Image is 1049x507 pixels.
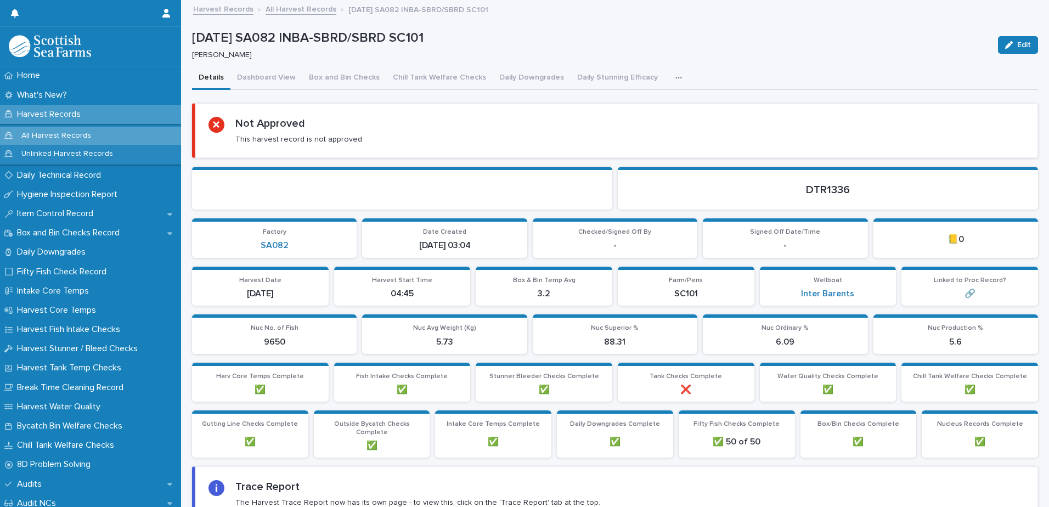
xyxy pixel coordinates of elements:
[235,134,362,144] p: This harvest record is not approved
[13,421,131,431] p: Bycatch Bin Welfare Checks
[880,234,1031,245] p: 📒0
[199,437,302,447] p: ✅
[13,459,99,470] p: 8D Problem Solving
[369,337,520,347] p: 5.73
[913,373,1027,380] span: Chill Tank Welfare Checks Complete
[372,277,432,284] span: Harvest Start Time
[235,480,300,493] h2: Trace Report
[563,437,667,447] p: ✅
[817,421,899,427] span: Box/Bin Checks Complete
[9,35,91,57] img: mMrefqRFQpe26GRNOUkG
[880,337,1031,347] p: 5.6
[13,479,50,489] p: Audits
[539,240,691,251] p: -
[13,382,132,393] p: Break Time Cleaning Record
[356,373,448,380] span: Fish Intake Checks Complete
[13,131,100,140] p: All Harvest Records
[13,363,130,373] p: Harvest Tank Temp Checks
[216,373,304,380] span: Harv Core Temps Complete
[908,385,1031,395] p: ✅
[341,385,464,395] p: ✅
[578,229,651,235] span: Checked/Signed Off By
[261,240,289,251] a: SA082
[807,437,910,447] p: ✅
[801,289,854,299] a: Inter Barents
[199,289,322,299] p: [DATE]
[447,421,540,427] span: Intake Core Temps Complete
[13,324,129,335] p: Harvest Fish Intake Checks
[709,337,861,347] p: 6.09
[928,325,983,331] span: Nuc Production %
[202,421,298,427] span: Gutting Line Checks Complete
[442,437,545,447] p: ✅
[908,289,1031,299] p: 🔗
[199,337,350,347] p: 9650
[777,373,878,380] span: Water Quality Checks Complete
[766,385,890,395] p: ✅
[998,36,1038,54] button: Edit
[251,325,298,331] span: Nuc No. of Fish
[13,209,102,219] p: Item Control Record
[193,2,253,15] a: Harvest Records
[423,229,466,235] span: Date Created
[13,267,115,277] p: Fifty Fish Check Record
[263,229,286,235] span: Factory
[192,67,230,90] button: Details
[413,325,476,331] span: Nuc Avg Weight (Kg)
[369,240,520,251] p: [DATE] 03:04
[513,277,576,284] span: Box & Bin Temp Avg
[750,229,820,235] span: Signed Off Date/Time
[13,70,49,81] p: Home
[709,240,861,251] p: -
[482,385,606,395] p: ✅
[489,373,599,380] span: Stunner Bleeder Checks Complete
[570,421,660,427] span: Daily Downgrades Complete
[539,337,691,347] p: 88.31
[762,325,809,331] span: Nuc Ordinary %
[631,183,1025,196] p: DTR1336
[199,385,322,395] p: ✅
[230,67,302,90] button: Dashboard View
[302,67,386,90] button: Box and Bin Checks
[13,228,128,238] p: Box and Bin Checks Record
[934,277,1006,284] span: Linked to Proc Record?
[571,67,664,90] button: Daily Stunning Efficacy
[334,421,410,435] span: Outside Bycatch Checks Complete
[650,373,722,380] span: Tank Checks Complete
[239,277,281,284] span: Harvest Date
[493,67,571,90] button: Daily Downgrades
[13,247,94,257] p: Daily Downgrades
[13,402,109,412] p: Harvest Water Quality
[624,385,748,395] p: ❌
[13,343,146,354] p: Harvest Stunner / Bleed Checks
[13,170,110,181] p: Daily Technical Record
[482,289,606,299] p: 3.2
[348,3,488,15] p: [DATE] SA082 INBA-SBRD/SBRD SC101
[386,67,493,90] button: Chill Tank Welfare Checks
[320,441,424,451] p: ✅
[13,189,126,200] p: Hygiene Inspection Report
[13,305,105,316] p: Harvest Core Temps
[13,286,98,296] p: Intake Core Temps
[591,325,639,331] span: Nuc Superior %
[624,289,748,299] p: SC101
[693,421,780,427] span: Fifty Fish Checks Complete
[341,289,464,299] p: 04:45
[685,437,788,447] p: ✅ 50 of 50
[669,277,703,284] span: Farm/Pens
[1017,41,1031,49] span: Edit
[13,149,122,159] p: Unlinked Harvest Records
[192,50,985,60] p: [PERSON_NAME]
[13,440,123,450] p: Chill Tank Welfare Checks
[928,437,1031,447] p: ✅
[266,2,336,15] a: All Harvest Records
[13,90,76,100] p: What's New?
[192,30,989,46] p: [DATE] SA082 INBA-SBRD/SBRD SC101
[814,277,842,284] span: Wellboat
[235,117,305,130] h2: Not Approved
[937,421,1023,427] span: Nucleus Records Complete
[13,109,89,120] p: Harvest Records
